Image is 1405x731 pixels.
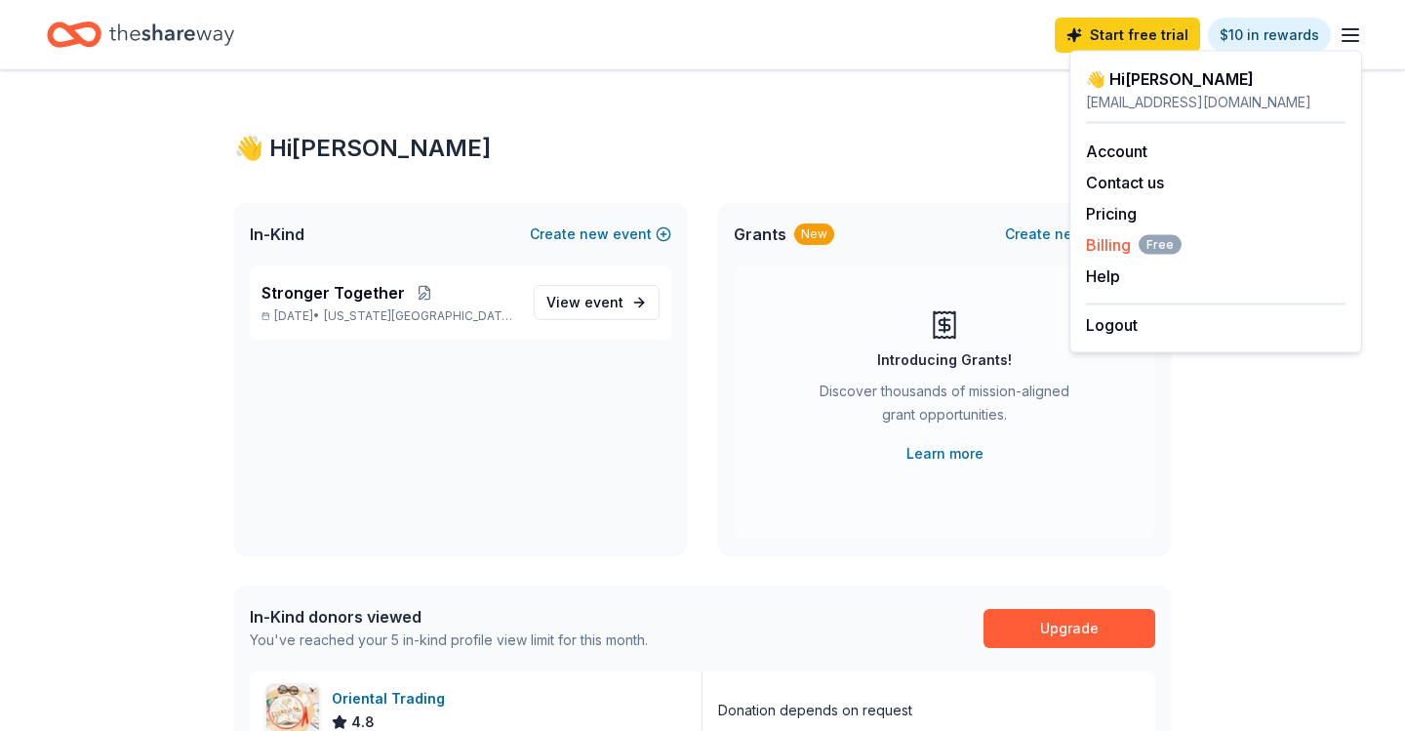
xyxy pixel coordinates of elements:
a: Learn more [906,442,983,466]
div: Discover thousands of mission-aligned grant opportunities. [812,380,1077,434]
div: 👋 Hi [PERSON_NAME] [234,133,1171,164]
span: Free [1139,235,1182,255]
a: Home [47,12,234,58]
span: Grants [734,223,786,246]
p: [DATE] • [261,308,518,324]
button: Logout [1086,313,1138,337]
div: 👋 Hi [PERSON_NAME] [1086,67,1345,91]
button: Createnewproject [1005,223,1155,246]
button: Createnewevent [530,223,671,246]
div: You've reached your 5 in-kind profile view limit for this month. [250,629,648,652]
a: $10 in rewards [1208,18,1331,53]
div: In-Kind donors viewed [250,605,648,629]
span: event [584,294,623,310]
div: [EMAIL_ADDRESS][DOMAIN_NAME] [1086,91,1345,114]
div: Donation depends on request [718,699,912,722]
a: Upgrade [983,609,1155,648]
span: new [580,223,609,246]
span: [US_STATE][GEOGRAPHIC_DATA], [GEOGRAPHIC_DATA] [324,308,518,324]
button: BillingFree [1086,233,1182,257]
button: Contact us [1086,171,1164,194]
a: View event [534,285,660,320]
span: new [1055,223,1084,246]
a: Pricing [1086,204,1137,223]
span: Billing [1086,233,1182,257]
span: View [546,291,623,314]
button: Help [1086,264,1120,288]
a: Start free trial [1055,18,1200,53]
span: Stronger Together [261,281,405,305]
a: Account [1086,142,1147,161]
div: Introducing Grants! [877,348,1012,372]
div: New [794,223,834,245]
span: In-Kind [250,223,304,246]
div: Oriental Trading [332,687,453,711]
